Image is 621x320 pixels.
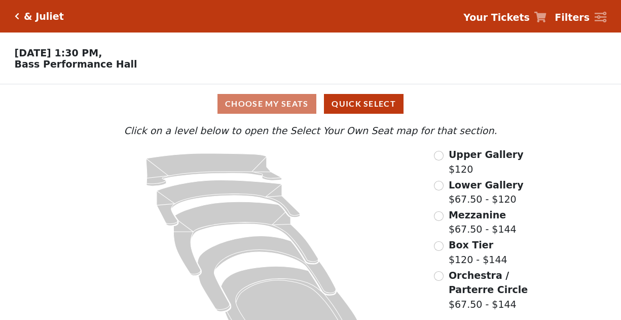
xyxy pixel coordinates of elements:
p: Click on a level below to open the Select Your Own Seat map for that section. [85,123,536,138]
strong: Filters [555,12,590,23]
path: Lower Gallery - Seats Available: 55 [157,180,300,226]
a: Filters [555,10,606,25]
a: Click here to go back to filters [15,13,19,20]
span: Mezzanine [449,209,506,220]
label: $67.50 - $144 [449,208,517,237]
span: Orchestra / Parterre Circle [449,270,528,296]
span: Upper Gallery [449,149,524,160]
label: $67.50 - $120 [449,178,524,207]
span: Box Tier [449,239,493,250]
path: Upper Gallery - Seats Available: 295 [146,153,281,186]
a: Your Tickets [463,10,546,25]
label: $67.50 - $144 [449,268,536,312]
h5: & Juliet [24,11,64,22]
span: Lower Gallery [449,179,524,190]
label: $120 - $144 [449,238,507,267]
label: $120 [449,147,524,176]
button: Quick Select [324,94,404,114]
strong: Your Tickets [463,12,530,23]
